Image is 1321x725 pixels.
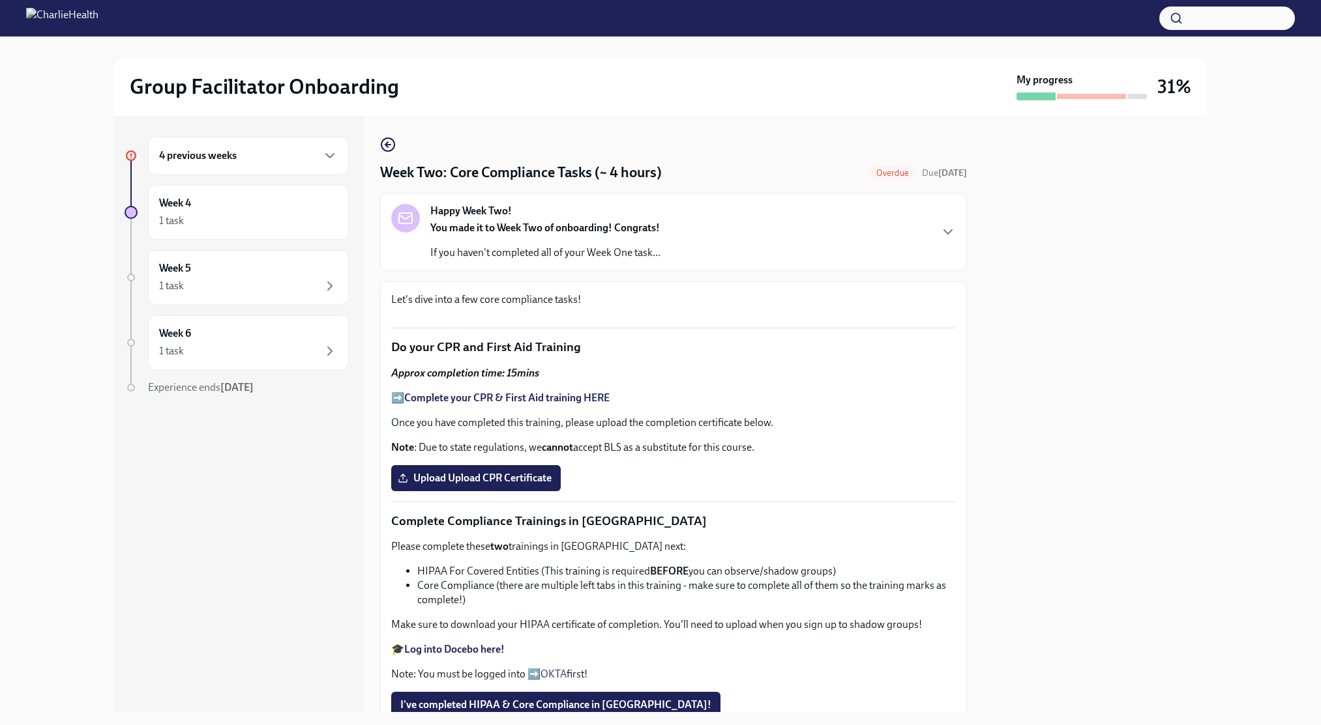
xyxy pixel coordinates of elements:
p: If you haven't completed all of your Week One task... [430,246,660,260]
div: 4 previous weeks [148,137,349,175]
strong: You made it to Week Two of onboarding! Congrats! [430,221,660,234]
h6: Week 4 [159,196,191,210]
h6: 4 previous weeks [159,149,237,163]
li: HIPAA For Covered Entities (This training is required you can observe/shadow groups) [417,564,956,578]
span: Due [922,167,967,178]
button: I've completed HIPAA & Core Compliance in [GEOGRAPHIC_DATA]! [391,692,720,718]
h3: 31% [1157,75,1191,98]
p: ➡️ [391,391,956,405]
span: September 22nd, 2025 10:00 [922,167,967,179]
span: Overdue [868,168,917,178]
span: Upload Upload CPR Certificate [400,472,552,485]
strong: Note [391,441,414,453]
h6: Week 6 [159,326,191,341]
p: 🎓 [391,642,956,657]
p: Once you have completed this training, please upload the completion certificate below. [391,416,956,430]
strong: cannot [542,441,573,453]
p: Make sure to download your HIPAA certificate of completion. You'll need to upload when you sign u... [391,618,956,632]
div: 1 task [159,344,184,358]
span: Experience ends [148,381,254,393]
strong: two [490,540,509,552]
div: 1 task [159,214,184,228]
a: Complete your CPR & First Aid training HERE [404,391,610,404]
strong: Approx completion time: 15mins [391,367,539,379]
img: CharlieHealth [26,8,98,29]
label: Upload Upload CPR Certificate [391,465,561,491]
a: OKTA [541,668,567,680]
p: Let's dive into a few core compliance tasks! [391,292,956,307]
div: 1 task [159,279,184,293]
strong: My progress [1017,73,1073,87]
strong: Happy Week Two! [430,204,512,218]
p: Do your CPR and First Aid Training [391,339,956,356]
h4: Week Two: Core Compliance Tasks (~ 4 hours) [380,163,662,182]
h2: Group Facilitator Onboarding [130,74,399,100]
a: Week 51 task [125,250,349,305]
strong: [DATE] [938,167,967,178]
span: I've completed HIPAA & Core Compliance in [GEOGRAPHIC_DATA]! [400,698,711,711]
strong: [DATE] [220,381,254,393]
li: Core Compliance (there are multiple left tabs in this training - make sure to complete all of the... [417,578,956,607]
h6: Week 5 [159,261,191,276]
strong: BEFORE [650,565,689,577]
a: Week 41 task [125,185,349,240]
p: Complete Compliance Trainings in [GEOGRAPHIC_DATA] [391,513,956,530]
p: Note: You must be logged into ➡️ first! [391,667,956,681]
a: Log into Docebo here! [404,643,505,655]
p: Please complete these trainings in [GEOGRAPHIC_DATA] next: [391,539,956,554]
a: Week 61 task [125,315,349,370]
p: : Due to state regulations, we accept BLS as a substitute for this course. [391,440,956,455]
